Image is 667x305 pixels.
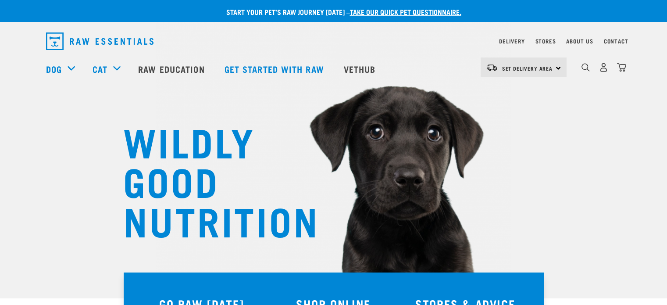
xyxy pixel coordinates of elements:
a: take our quick pet questionnaire. [350,10,461,14]
a: Contact [604,39,628,43]
h1: WILDLY GOOD NUTRITION [123,121,299,239]
span: Set Delivery Area [502,67,553,70]
img: user.png [599,63,608,72]
img: Raw Essentials Logo [46,32,153,50]
a: Raw Education [129,51,215,86]
a: Cat [93,62,107,75]
nav: dropdown navigation [39,29,628,54]
a: Dog [46,62,62,75]
img: van-moving.png [486,64,498,72]
a: About Us [566,39,593,43]
a: Delivery [499,39,524,43]
a: Vethub [335,51,387,86]
img: home-icon-1@2x.png [581,63,590,72]
img: home-icon@2x.png [617,63,626,72]
a: Stores [535,39,556,43]
a: Get started with Raw [216,51,335,86]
